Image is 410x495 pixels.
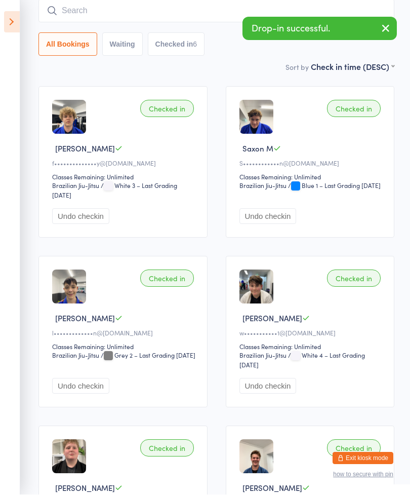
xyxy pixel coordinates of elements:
[239,378,297,394] button: Undo checkin
[285,62,309,72] label: Sort by
[288,181,381,190] span: / Blue 1 – Last Grading [DATE]
[148,33,205,56] button: Checked in6
[140,440,194,457] div: Checked in
[102,33,143,56] button: Waiting
[52,329,197,337] div: l•••••••••••••n@[DOMAIN_NAME]
[55,143,115,154] span: [PERSON_NAME]
[52,159,197,168] div: f••••••••••••••y@[DOMAIN_NAME]
[52,209,109,224] button: Undo checkin
[333,471,393,478] button: how to secure with pin
[311,61,394,72] div: Check in time (DESC)
[55,313,115,324] span: [PERSON_NAME]
[333,452,393,465] button: Exit kiosk mode
[52,173,197,181] div: Classes Remaining: Unlimited
[239,181,286,190] div: Brazilian Jiu-Jitsu
[327,440,381,457] div: Checked in
[327,270,381,287] div: Checked in
[52,351,99,360] div: Brazilian Jiu-Jitsu
[101,351,195,360] span: / Grey 2 – Last Grading [DATE]
[239,342,384,351] div: Classes Remaining: Unlimited
[52,378,109,394] button: Undo checkin
[239,270,273,304] img: image1722047006.png
[239,173,384,181] div: Classes Remaining: Unlimited
[239,159,384,168] div: S••••••••••••n@[DOMAIN_NAME]
[242,483,302,493] span: [PERSON_NAME]
[55,483,115,493] span: [PERSON_NAME]
[52,100,86,134] img: image1724746533.png
[52,270,86,304] img: image1725005354.png
[52,342,197,351] div: Classes Remaining: Unlimited
[242,17,397,41] div: Drop-in successful.
[239,440,273,474] img: image1722046122.png
[239,351,286,360] div: Brazilian Jiu-Jitsu
[239,100,273,134] img: image1724660028.png
[140,270,194,287] div: Checked in
[242,143,273,154] span: Saxon M
[239,329,384,337] div: w•••••••••••1@[DOMAIN_NAME]
[327,100,381,118] div: Checked in
[52,440,86,474] img: image1738138658.png
[52,181,99,190] div: Brazilian Jiu-Jitsu
[239,209,297,224] button: Undo checkin
[140,100,194,118] div: Checked in
[242,313,302,324] span: [PERSON_NAME]
[38,33,97,56] button: All Bookings
[193,41,197,49] div: 6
